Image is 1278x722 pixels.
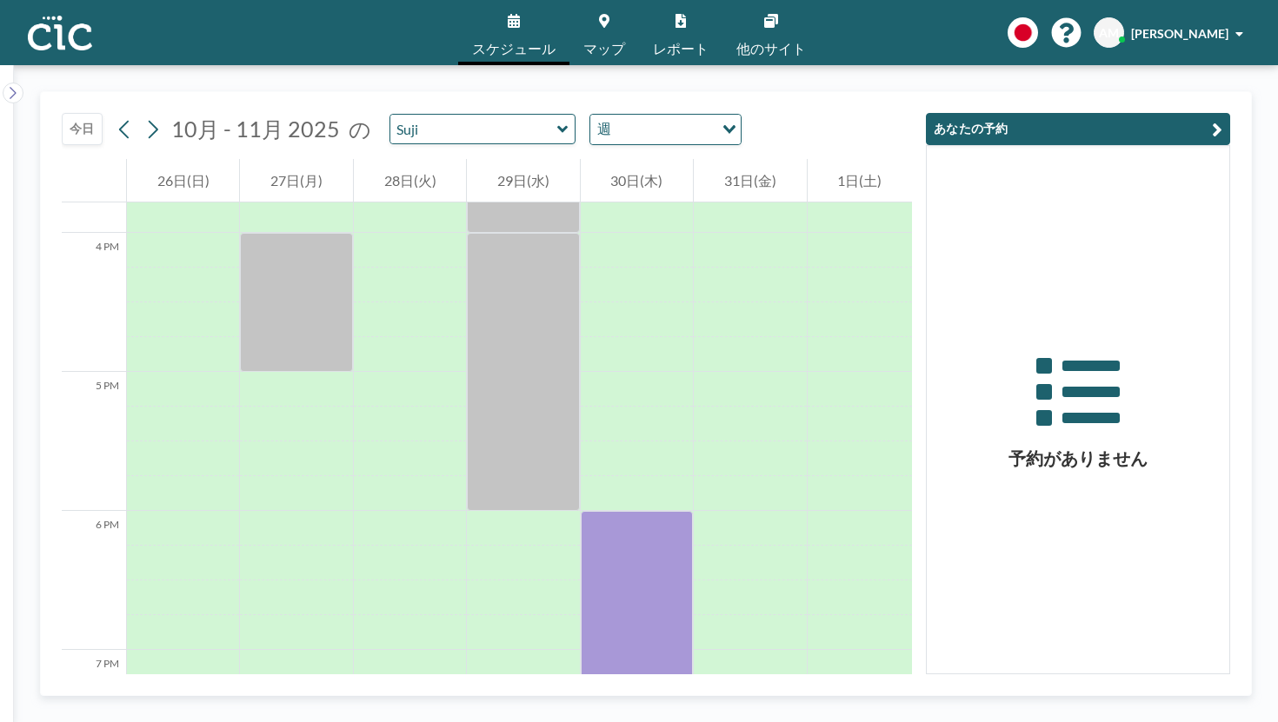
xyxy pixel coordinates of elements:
div: 5 PM [62,372,126,511]
div: Search for option [590,115,741,144]
span: レポート [653,42,709,56]
input: Suji [390,115,557,143]
input: Search for option [616,118,712,141]
button: 今日 [62,113,103,145]
div: 4 PM [62,233,126,372]
div: 26日(日) [127,159,239,202]
div: 31日(金) [694,159,806,202]
div: 29日(水) [467,159,579,202]
h3: 予約がありません [927,447,1229,469]
button: あなたの予約 [926,113,1230,145]
div: 1日(土) [808,159,912,202]
div: 28日(火) [354,159,466,202]
span: マップ [583,42,625,56]
img: organization-logo [28,16,92,50]
span: 10月 - 11月 2025 [171,116,340,142]
span: 他のサイト [736,42,806,56]
span: スケジュール [472,42,556,56]
div: 30日(木) [581,159,693,202]
span: 週 [594,118,615,141]
span: の [349,116,371,142]
div: 6 PM [62,511,126,650]
span: AM [1099,25,1119,41]
div: 27日(月) [240,159,352,202]
span: [PERSON_NAME] [1131,26,1228,41]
